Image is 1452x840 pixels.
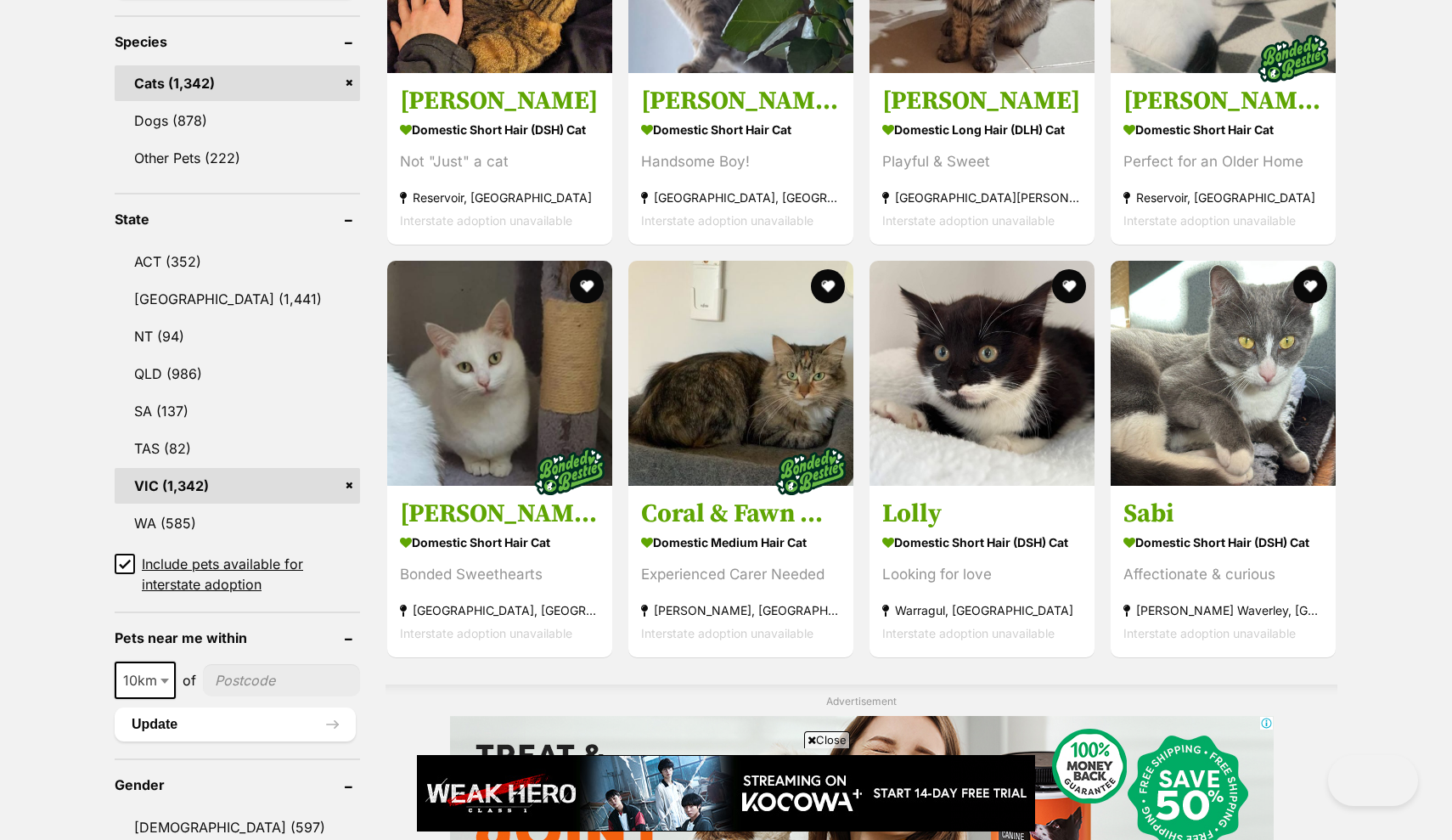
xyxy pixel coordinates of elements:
[804,731,850,748] span: Close
[400,626,572,640] span: Interstate adoption unavailable
[400,599,599,622] strong: [GEOGRAPHIC_DATA], [GEOGRAPHIC_DATA]
[400,563,599,586] div: Bonded Sweethearts
[400,150,599,173] div: Not "Just" a cat
[115,630,360,646] header: Pets near me within
[1123,498,1323,530] h3: Sabi
[115,140,360,176] a: Other Pets (222)
[641,626,813,640] span: Interstate adoption unavailable
[1111,485,1336,657] a: Sabi Domestic Short Hair (DSH) Cat Affectionate & curious [PERSON_NAME] Waverley, [GEOGRAPHIC_DAT...
[641,150,841,173] div: Handsome Boy!
[641,530,841,555] strong: Domestic Medium Hair Cat
[417,755,1035,832] iframe: Advertisement
[870,261,1095,486] img: Lolly - Domestic Short Hair (DSH) Cat
[1052,269,1086,303] button: favourite
[1123,150,1323,173] div: Perfect for an Older Home
[115,468,360,504] a: VIC (1,342)
[1123,213,1296,228] span: Interstate adoption unavailable
[628,485,853,657] a: Coral & Fawn 🌺🌺 Domestic Medium Hair Cat Experienced Carer Needed [PERSON_NAME], [GEOGRAPHIC_DATA...
[400,530,599,555] strong: Domestic Short Hair Cat
[882,213,1055,228] span: Interstate adoption unavailable
[1123,186,1323,209] strong: Reservoir, [GEOGRAPHIC_DATA]
[115,281,360,317] a: [GEOGRAPHIC_DATA] (1,441)
[882,117,1082,142] strong: Domestic Long Hair (DLH) Cat
[641,498,841,530] h3: Coral & Fawn 🌺🌺
[387,485,612,657] a: [PERSON_NAME] and [PERSON_NAME] 💛💛 Domestic Short Hair Cat Bonded Sweethearts [GEOGRAPHIC_DATA], ...
[115,211,360,227] header: State
[1123,626,1296,640] span: Interstate adoption unavailable
[400,186,599,209] strong: Reservoir, [GEOGRAPHIC_DATA]
[641,599,841,622] strong: [PERSON_NAME], [GEOGRAPHIC_DATA]
[116,668,174,692] span: 10km
[115,356,360,392] a: QLD (986)
[882,530,1082,555] strong: Domestic Short Hair (DSH) Cat
[882,186,1082,209] strong: [GEOGRAPHIC_DATA][PERSON_NAME][GEOGRAPHIC_DATA]
[1111,261,1336,486] img: Sabi - Domestic Short Hair (DSH) Cat
[628,72,853,245] a: [PERSON_NAME] 🐈‍⬛ Domestic Short Hair Cat Handsome Boy! [GEOGRAPHIC_DATA], [GEOGRAPHIC_DATA] Inte...
[387,72,612,245] a: [PERSON_NAME] Domestic Short Hair (DSH) Cat Not "Just" a cat Reservoir, [GEOGRAPHIC_DATA] Interst...
[870,72,1095,245] a: [PERSON_NAME] Domestic Long Hair (DLH) Cat Playful & Sweet [GEOGRAPHIC_DATA][PERSON_NAME][GEOGRAP...
[115,662,176,699] span: 10km
[115,393,360,429] a: SA (137)
[1123,530,1323,555] strong: Domestic Short Hair (DSH) Cat
[1123,85,1323,117] h3: [PERSON_NAME] & [PERSON_NAME]
[115,777,360,792] header: Gender
[1293,269,1327,303] button: favourite
[641,186,841,209] strong: [GEOGRAPHIC_DATA], [GEOGRAPHIC_DATA]
[1123,117,1323,142] strong: Domestic Short Hair Cat
[882,563,1082,586] div: Looking for love
[1251,16,1336,101] img: bonded besties
[115,319,360,354] a: NT (94)
[882,85,1082,117] h3: [PERSON_NAME]
[1123,563,1323,586] div: Affectionate & curious
[183,670,196,691] span: of
[882,626,1055,640] span: Interstate adoption unavailable
[527,429,612,514] img: bonded besties
[115,103,360,138] a: Dogs (878)
[400,117,599,142] strong: Domestic Short Hair (DSH) Cat
[387,261,612,486] img: Gabriel and Waverley 💛💛 - Domestic Short Hair Cat
[1111,72,1336,245] a: [PERSON_NAME] & [PERSON_NAME] Domestic Short Hair Cat Perfect for an Older Home Reservoir, [GEOGR...
[882,599,1082,622] strong: Warragul, [GEOGRAPHIC_DATA]
[400,213,572,228] span: Interstate adoption unavailable
[641,117,841,142] strong: Domestic Short Hair Cat
[115,244,360,279] a: ACT (352)
[811,269,845,303] button: favourite
[142,554,360,595] span: Include pets available for interstate adoption
[115,431,360,466] a: TAS (82)
[115,65,360,101] a: Cats (1,342)
[1123,599,1323,622] strong: [PERSON_NAME] Waverley, [GEOGRAPHIC_DATA]
[400,85,599,117] h3: [PERSON_NAME]
[641,563,841,586] div: Experienced Carer Needed
[870,485,1095,657] a: Lolly Domestic Short Hair (DSH) Cat Looking for love Warragul, [GEOGRAPHIC_DATA] Interstate adopt...
[203,664,360,696] input: postcode
[115,34,360,49] header: Species
[115,708,356,741] button: Update
[882,150,1082,173] div: Playful & Sweet
[641,213,813,228] span: Interstate adoption unavailable
[768,429,853,514] img: bonded besties
[882,498,1082,530] h3: Lolly
[115,505,360,541] a: WA (585)
[570,269,604,303] button: favourite
[641,85,841,117] h3: [PERSON_NAME] 🐈‍⬛
[115,554,360,595] a: Include pets available for interstate adoption
[400,498,599,530] h3: [PERSON_NAME] and [PERSON_NAME] 💛💛
[628,261,853,486] img: Coral & Fawn 🌺🌺 - Domestic Medium Hair Cat
[1328,755,1418,806] iframe: Help Scout Beacon - Open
